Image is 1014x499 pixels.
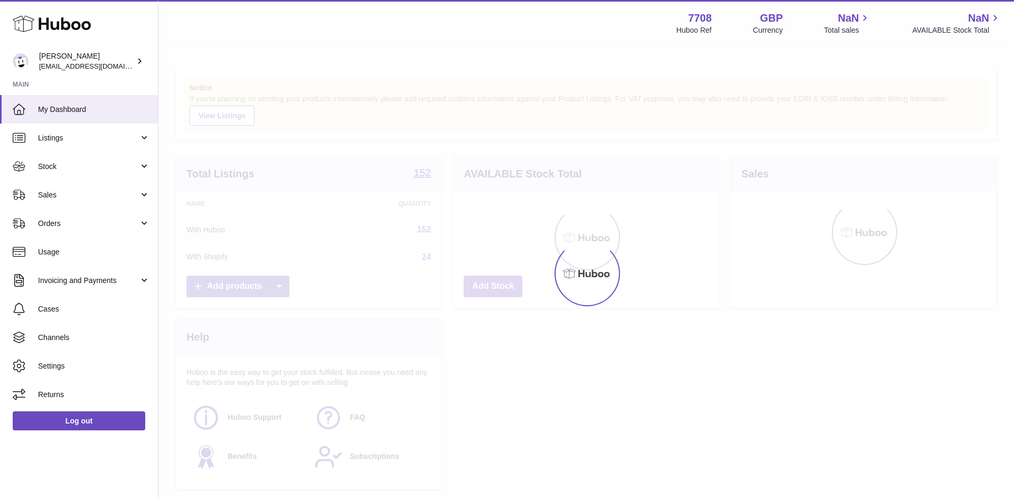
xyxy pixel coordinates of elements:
a: Log out [13,411,145,430]
span: Sales [38,190,139,200]
span: AVAILABLE Stock Total [912,25,1001,35]
span: Listings [38,133,139,143]
span: Total sales [824,25,871,35]
a: NaN Total sales [824,11,871,35]
span: Stock [38,162,139,172]
span: Usage [38,247,150,257]
span: My Dashboard [38,105,150,115]
strong: GBP [760,11,783,25]
img: internalAdmin-7708@internal.huboo.com [13,53,29,69]
span: Settings [38,361,150,371]
span: Orders [38,219,139,229]
span: Returns [38,390,150,400]
a: NaN AVAILABLE Stock Total [912,11,1001,35]
div: Currency [753,25,783,35]
span: Invoicing and Payments [38,276,139,286]
strong: 7708 [688,11,712,25]
span: [EMAIL_ADDRESS][DOMAIN_NAME] [39,62,155,70]
div: Huboo Ref [677,25,712,35]
span: NaN [838,11,859,25]
span: NaN [968,11,989,25]
div: [PERSON_NAME] [39,51,134,71]
span: Cases [38,304,150,314]
span: Channels [38,333,150,343]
